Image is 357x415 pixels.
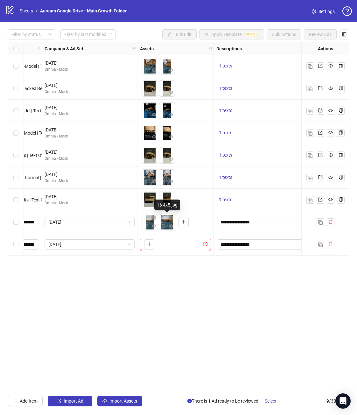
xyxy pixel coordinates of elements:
span: close-circle [152,215,156,220]
div: [DATE] [45,104,135,111]
button: Preview [150,200,158,208]
span: copy [339,64,343,68]
span: There is 1 Ad ready to be reviewed. [187,396,282,406]
span: eye [169,90,173,95]
div: [DATE] [45,126,135,133]
button: Add [178,217,189,227]
button: Add [144,239,154,250]
button: Add Item [8,396,43,406]
button: 1 texts [216,196,235,204]
img: Duplicate [308,87,312,91]
a: Settings [306,6,340,17]
a: Aureum Google Drive - Main Growth Folder [39,7,128,14]
span: Select [265,398,276,404]
button: 1 texts [216,129,235,137]
span: 1 texts [219,152,232,158]
button: Preview [167,89,175,96]
img: Duplicate [308,64,312,69]
button: Preview [167,67,175,74]
button: Preview [167,133,175,141]
div: Resize Campaign & Ad Set column [136,42,137,55]
button: Duplicate [306,196,314,204]
span: eye [328,153,333,157]
button: Duplicate [317,241,324,248]
span: delete [328,242,333,246]
span: setting [311,9,316,14]
span: eye [169,179,173,184]
img: Duplicate [308,176,312,180]
button: Preview [167,156,175,163]
span: copy [339,175,343,179]
span: eye [169,224,173,228]
img: Asset 2 [159,58,175,74]
div: [DATE] [45,82,135,89]
button: Duplicate [306,62,314,70]
a: Sheets [18,7,34,14]
button: Apply TemplateBETA [199,29,264,39]
span: eye [152,179,156,184]
span: 1 texts [219,175,232,180]
div: Omnia - Mock [45,111,135,117]
span: plus [147,242,151,246]
span: eye [328,86,333,90]
span: cloud-upload [102,399,107,403]
div: [DATE] [45,60,135,67]
div: Select row 4 [8,122,24,144]
span: holder [213,46,217,51]
div: Resize Assets column [212,42,213,55]
span: control [342,32,346,37]
div: Omnia - Mock [45,156,135,162]
span: eye [152,90,156,95]
span: eye [169,68,173,72]
span: export [318,130,323,135]
img: Asset 1 [142,192,158,208]
span: holder [37,46,41,51]
button: 1 texts [216,174,235,181]
div: [DATE] [45,193,135,200]
span: export [318,197,323,202]
span: holder [41,46,45,51]
button: Preview [167,222,175,230]
span: plus [181,220,186,224]
strong: Descriptions [216,45,242,52]
div: Select row 1 [8,55,24,77]
span: September 2025 [48,240,131,249]
span: exclamation-circle [203,242,209,246]
span: holder [208,46,213,51]
div: 16 4x5.jpg [154,200,180,210]
div: Asset 1 [142,214,158,230]
button: 1 texts [216,85,235,92]
img: Duplicate [308,198,312,202]
button: Preview [150,67,158,74]
img: Duplicate [318,220,323,225]
span: eye [328,64,333,68]
button: Preview [150,156,158,163]
span: export [318,175,323,179]
div: [DATE] [45,171,135,178]
strong: Actions [318,45,333,52]
button: Delete [150,214,158,222]
li: / [36,7,38,14]
span: info-circle [187,399,192,403]
img: Asset 2 [159,170,175,186]
span: eye [328,108,333,113]
button: Duplicate [306,151,314,159]
div: Select row 9 [8,233,24,256]
div: Select row 5 [8,144,24,166]
span: 1 texts [219,63,232,68]
span: eye [152,157,156,161]
span: eye [328,197,333,202]
span: September 2025 [48,217,131,227]
img: Duplicate [308,109,312,113]
span: delete [328,220,333,224]
button: Preview [150,222,158,230]
img: Asset 2 [159,125,175,141]
span: export [318,153,323,157]
span: eye [152,112,156,117]
button: Duplicate [317,218,324,226]
img: Asset 1 [142,125,158,141]
span: eye [328,175,333,179]
span: eye [169,157,173,161]
button: Bulk Actions [267,29,301,39]
button: Duplicate [306,85,314,92]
